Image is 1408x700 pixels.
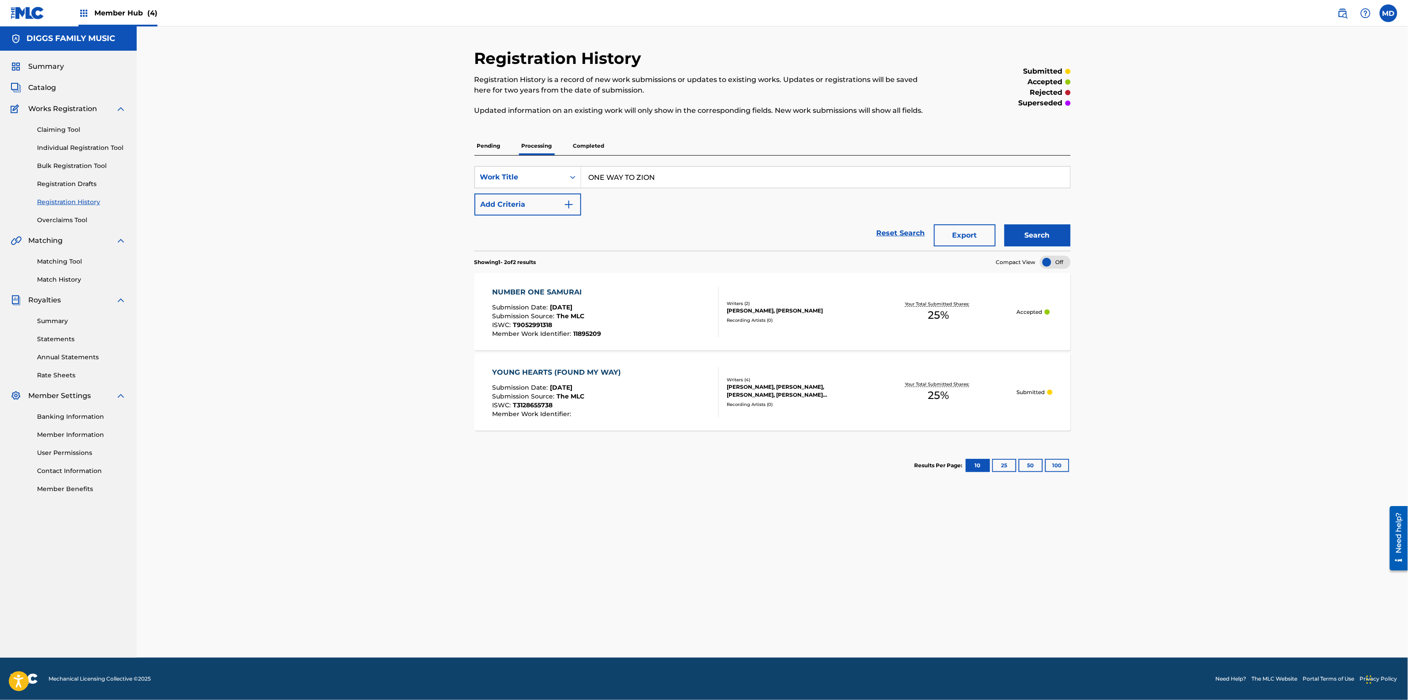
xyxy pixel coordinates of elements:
[727,401,860,408] div: Recording Artists ( 0 )
[28,391,91,401] span: Member Settings
[1367,666,1372,693] div: Drag
[513,401,553,409] span: T3128655738
[1383,503,1408,574] iframe: Resource Center
[37,257,126,266] a: Matching Tool
[116,104,126,114] img: expand
[1005,224,1071,246] button: Search
[116,391,126,401] img: expand
[1364,658,1408,700] iframe: Chat Widget
[37,466,126,476] a: Contact Information
[992,459,1016,472] button: 25
[872,223,930,243] a: Reset Search
[1028,77,1063,87] p: accepted
[49,675,151,683] span: Mechanical Licensing Collective © 2025
[1303,675,1355,683] a: Portal Terms of Use
[727,307,860,315] div: [PERSON_NAME], [PERSON_NAME]
[11,82,56,93] a: CatalogCatalog
[11,674,38,684] img: logo
[996,258,1036,266] span: Compact View
[492,392,556,400] span: Submission Source :
[1016,308,1042,316] p: Accepted
[37,335,126,344] a: Statements
[1019,98,1063,108] p: superseded
[1045,459,1069,472] button: 100
[492,312,556,320] span: Submission Source :
[11,34,21,44] img: Accounts
[37,216,126,225] a: Overclaims Tool
[11,104,22,114] img: Works Registration
[37,316,126,326] a: Summary
[519,137,555,155] p: Processing
[474,166,1071,251] form: Search Form
[550,384,572,391] span: [DATE]
[1360,8,1371,19] img: help
[1337,8,1348,19] img: search
[28,104,97,114] span: Works Registration
[37,412,126,421] a: Banking Information
[11,82,21,93] img: Catalog
[116,235,126,246] img: expand
[727,383,860,399] div: [PERSON_NAME], [PERSON_NAME], [PERSON_NAME], [PERSON_NAME] [PERSON_NAME]
[28,61,64,72] span: Summary
[37,161,126,171] a: Bulk Registration Tool
[11,391,21,401] img: Member Settings
[37,353,126,362] a: Annual Statements
[571,137,607,155] p: Completed
[492,287,601,298] div: NUMBER ONE SAMURAI
[78,8,89,19] img: Top Rightsholders
[474,48,646,68] h2: Registration History
[556,392,584,400] span: The MLC
[474,273,1071,350] a: NUMBER ONE SAMURAISubmission Date:[DATE]Submission Source:The MLCISWC:T9052991318Member Work Iden...
[1334,4,1352,22] a: Public Search
[11,235,22,246] img: Matching
[37,125,126,134] a: Claiming Tool
[492,384,550,391] span: Submission Date :
[934,224,996,246] button: Export
[94,8,157,18] span: Member Hub
[37,448,126,458] a: User Permissions
[564,199,574,210] img: 9d2ae6d4665cec9f34b9.svg
[966,459,990,472] button: 10
[147,9,157,17] span: (4)
[28,235,63,246] span: Matching
[11,61,21,72] img: Summary
[37,275,126,284] a: Match History
[905,381,972,387] p: Your Total Submitted Shares:
[37,371,126,380] a: Rate Sheets
[11,61,64,72] a: SummarySummary
[26,34,115,44] h5: DIGGS FAMILY MUSIC
[550,303,572,311] span: [DATE]
[474,354,1071,431] a: YOUNG HEARTS (FOUND MY WAY)Submission Date:[DATE]Submission Source:The MLCISWC:T3128655738Member ...
[727,376,860,383] div: Writers ( 4 )
[492,367,625,378] div: YOUNG HEARTS (FOUND MY WAY)
[474,105,934,116] p: Updated information on an existing work will only show in the corresponding fields. New work subm...
[928,307,949,323] span: 25 %
[928,387,949,403] span: 25 %
[1030,87,1063,98] p: rejected
[727,317,860,324] div: Recording Artists ( 0 )
[1252,675,1298,683] a: The MLC Website
[573,330,601,338] span: 11895209
[1019,459,1043,472] button: 50
[1380,4,1397,22] div: User Menu
[474,137,503,155] p: Pending
[480,172,560,182] div: Work Title
[915,462,965,469] p: Results Per Page:
[37,197,126,207] a: Registration History
[474,74,934,96] p: Registration History is a record of new work submissions or updates to existing works. Updates or...
[556,312,584,320] span: The MLC
[905,301,972,307] p: Your Total Submitted Shares:
[37,179,126,189] a: Registration Drafts
[1216,675,1247,683] a: Need Help?
[11,295,21,305] img: Royalties
[474,258,536,266] p: Showing 1 - 2 of 2 results
[37,430,126,439] a: Member Information
[1360,675,1397,683] a: Privacy Policy
[37,484,126,494] a: Member Benefits
[492,401,513,409] span: ISWC :
[492,330,573,338] span: Member Work Identifier :
[513,321,552,329] span: T9052991318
